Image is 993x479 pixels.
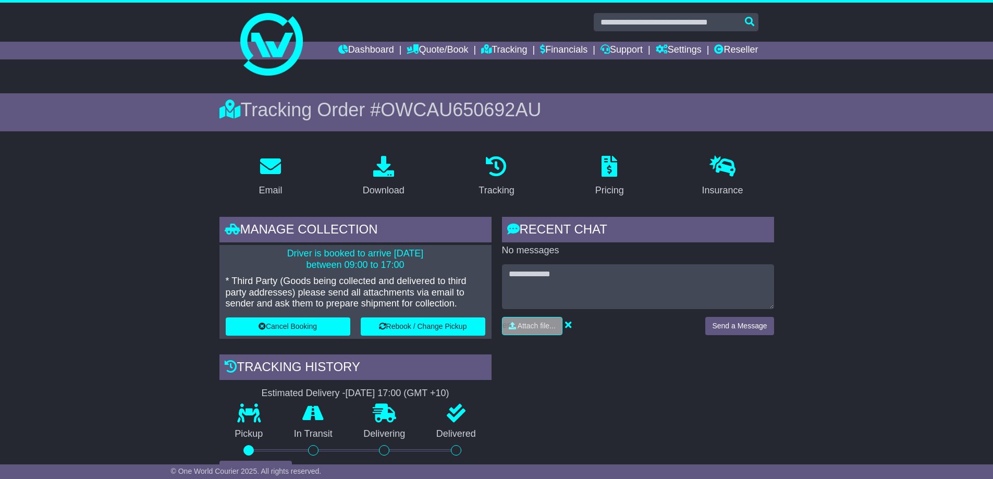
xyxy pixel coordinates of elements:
a: Dashboard [338,42,394,59]
a: Settings [656,42,702,59]
div: Download [363,183,404,198]
p: Delivering [348,428,421,440]
p: Pickup [219,428,279,440]
a: Insurance [695,152,750,201]
div: [DATE] 17:00 (GMT +10) [346,388,449,399]
a: Download [356,152,411,201]
a: Pricing [589,152,631,201]
div: RECENT CHAT [502,217,774,245]
p: No messages [502,245,774,256]
button: View Full Tracking [219,461,292,479]
a: Reseller [714,42,758,59]
button: Send a Message [705,317,774,335]
a: Email [252,152,289,201]
div: Estimated Delivery - [219,388,492,399]
div: Insurance [702,183,743,198]
a: Tracking [472,152,521,201]
div: Tracking history [219,354,492,383]
div: Tracking [479,183,514,198]
p: * Third Party (Goods being collected and delivered to third party addresses) please send all atta... [226,276,485,310]
p: Delivered [421,428,492,440]
span: © One World Courier 2025. All rights reserved. [171,467,322,475]
div: Manage collection [219,217,492,245]
p: In Transit [278,428,348,440]
div: Email [259,183,282,198]
a: Support [600,42,643,59]
button: Cancel Booking [226,317,350,336]
div: Pricing [595,183,624,198]
button: Rebook / Change Pickup [361,317,485,336]
p: Driver is booked to arrive [DATE] between 09:00 to 17:00 [226,248,485,271]
span: OWCAU650692AU [381,99,541,120]
div: Tracking Order # [219,99,774,121]
a: Tracking [481,42,527,59]
a: Financials [540,42,587,59]
a: Quote/Book [407,42,468,59]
